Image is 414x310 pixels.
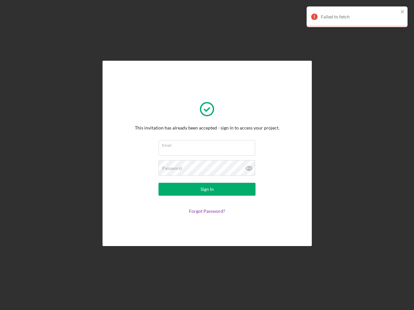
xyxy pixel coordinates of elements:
[162,166,182,171] label: Password
[321,14,398,19] div: Failed to fetch
[189,208,225,214] a: Forgot Password?
[201,183,214,196] div: Sign In
[400,9,405,15] button: close
[162,140,255,148] label: Email
[135,125,279,130] div: This invitation has already been accepted - sign in to access your project.
[158,183,256,196] button: Sign In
